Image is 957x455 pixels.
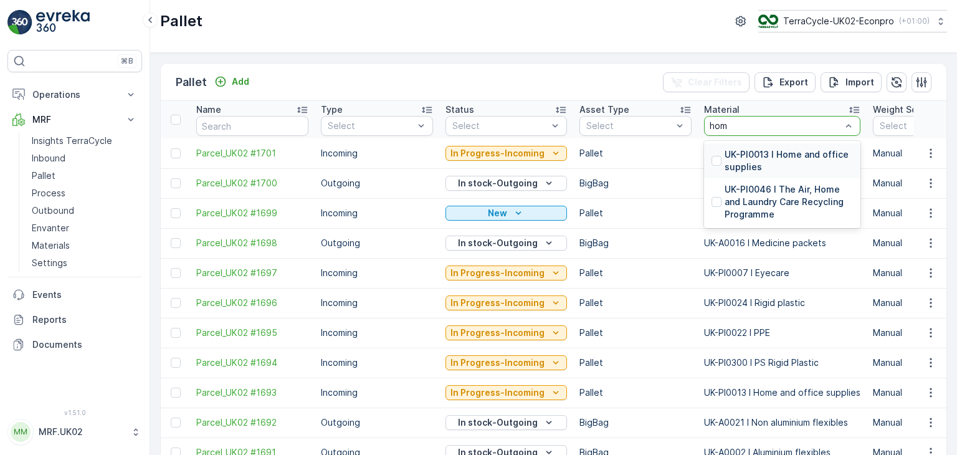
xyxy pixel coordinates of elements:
a: Parcel_UK02 #1695 [196,327,308,339]
a: Settings [27,254,142,272]
button: TerraCycle-UK02-Econpro(+01:00) [758,10,947,32]
p: UK-PI0046 I The Air, Home and Laundry Care Recycling Programme [725,183,853,221]
p: Name [196,103,221,116]
p: BigBag [579,416,692,429]
p: MRF.UK02 [39,426,125,438]
p: Pallet [579,327,692,339]
button: In Progress-Incoming [445,146,567,161]
a: Parcel_UK02 #1700 [196,177,308,189]
a: Insights TerraCycle [27,132,142,150]
span: Parcel_UK02 #1692 [196,416,308,429]
button: Import [821,72,882,92]
p: TerraCycle-UK02-Econpro [783,15,894,27]
button: In Progress-Incoming [445,325,567,340]
p: UK-PI0013 I Home and office supplies [704,386,860,399]
p: Pallet [176,74,207,91]
p: Pallet [160,11,202,31]
button: In Progress-Incoming [445,355,567,370]
p: Outgoing [321,177,433,189]
p: UK-PI0024 I Rigid plastic [704,297,860,309]
a: Parcel_UK02 #1699 [196,207,308,219]
p: Incoming [321,327,433,339]
p: Add [232,75,249,88]
p: Reports [32,314,137,326]
div: Toggle Row Selected [171,178,181,188]
p: ( +01:00 ) [899,16,930,26]
button: In Progress-Incoming [445,295,567,310]
a: Parcel_UK02 #1697 [196,267,308,279]
div: Toggle Row Selected [171,238,181,248]
p: Pallet [579,207,692,219]
p: Settings [32,257,67,269]
p: Incoming [321,267,433,279]
button: Add [209,74,254,89]
input: Search [196,116,308,136]
p: Materials [32,239,70,252]
p: In Progress-Incoming [450,267,545,279]
p: Clear Filters [688,76,742,89]
a: Documents [7,332,142,357]
button: Clear Filters [663,72,750,92]
div: Toggle Row Selected [171,328,181,338]
p: Weight Source [873,103,936,116]
p: UK-A0016 I Medicine packets [704,237,860,249]
div: Toggle Row Selected [171,148,181,158]
p: UK-PI0022 I PPE [704,327,860,339]
p: Incoming [321,386,433,399]
p: Insights TerraCycle [32,135,112,147]
p: BigBag [579,177,692,189]
p: Inbound [32,152,65,165]
p: In Progress-Incoming [450,297,545,309]
a: Outbound [27,202,142,219]
a: Events [7,282,142,307]
p: Pallet [579,147,692,160]
a: Envanter [27,219,142,237]
span: v 1.51.0 [7,409,142,416]
button: New [445,206,567,221]
a: Inbound [27,150,142,167]
p: UK-A0021 I Non aluminium flexibles [704,416,860,429]
p: Incoming [321,147,433,160]
p: Incoming [321,297,433,309]
button: MMMRF.UK02 [7,419,142,445]
div: Toggle Row Selected [171,268,181,278]
p: New [488,207,507,219]
p: Pallet [579,357,692,369]
a: Reports [7,307,142,332]
p: Type [321,103,343,116]
p: In Progress-Incoming [450,147,545,160]
p: UK-PI0007 I Eyecare [704,267,860,279]
p: Incoming [321,357,433,369]
p: ⌘B [121,56,133,66]
p: Export [779,76,808,89]
button: In Progress-Incoming [445,266,567,280]
p: BigBag [579,237,692,249]
button: In Progress-Incoming [445,385,567,400]
a: Parcel_UK02 #1693 [196,386,308,399]
p: Events [32,289,137,301]
p: Status [445,103,474,116]
div: Toggle Row Selected [171,298,181,308]
p: Asset Type [579,103,629,116]
button: MRF [7,107,142,132]
p: Pallet [579,386,692,399]
p: In Progress-Incoming [450,386,545,399]
a: Parcel_UK02 #1698 [196,237,308,249]
div: Toggle Row Selected [171,418,181,428]
div: Toggle Row Selected [171,388,181,398]
a: Materials [27,237,142,254]
a: Parcel_UK02 #1694 [196,357,308,369]
p: In stock-Outgoing [458,177,538,189]
p: Pallet [579,267,692,279]
p: In Progress-Incoming [450,327,545,339]
a: Parcel_UK02 #1701 [196,147,308,160]
span: Parcel_UK02 #1696 [196,297,308,309]
p: Select [586,120,672,132]
p: Envanter [32,222,69,234]
img: logo [7,10,32,35]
